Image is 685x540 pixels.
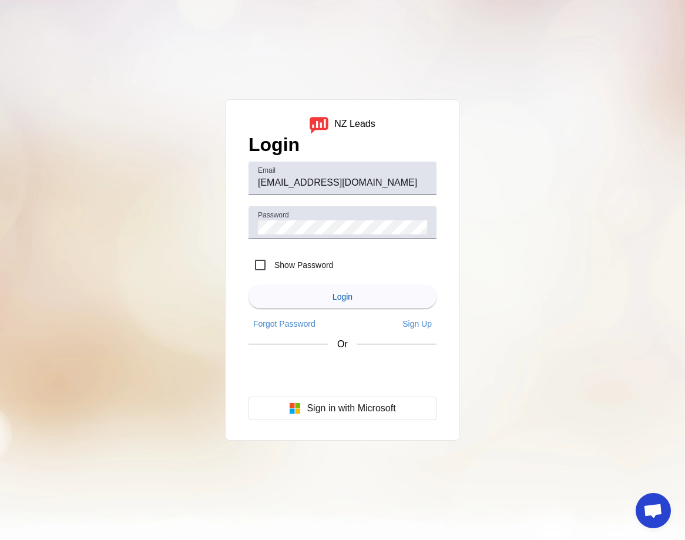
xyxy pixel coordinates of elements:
[289,403,301,414] img: Microsoft logo
[253,319,315,328] span: Forgot Password
[272,259,333,271] label: Show Password
[402,319,432,328] span: Sign Up
[258,166,276,174] mat-label: Email
[249,397,436,420] button: Sign in with Microsoft
[310,114,328,134] img: logo
[333,292,352,301] span: Login
[310,114,375,134] a: logoNZ Leads
[334,119,375,129] div: NZ Leads
[258,211,289,219] mat-label: Password
[243,360,442,386] iframe: Sign in with Google Button
[337,339,348,350] span: Or
[636,493,671,528] a: Open chat
[249,134,436,162] h1: Login
[249,285,436,308] button: Login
